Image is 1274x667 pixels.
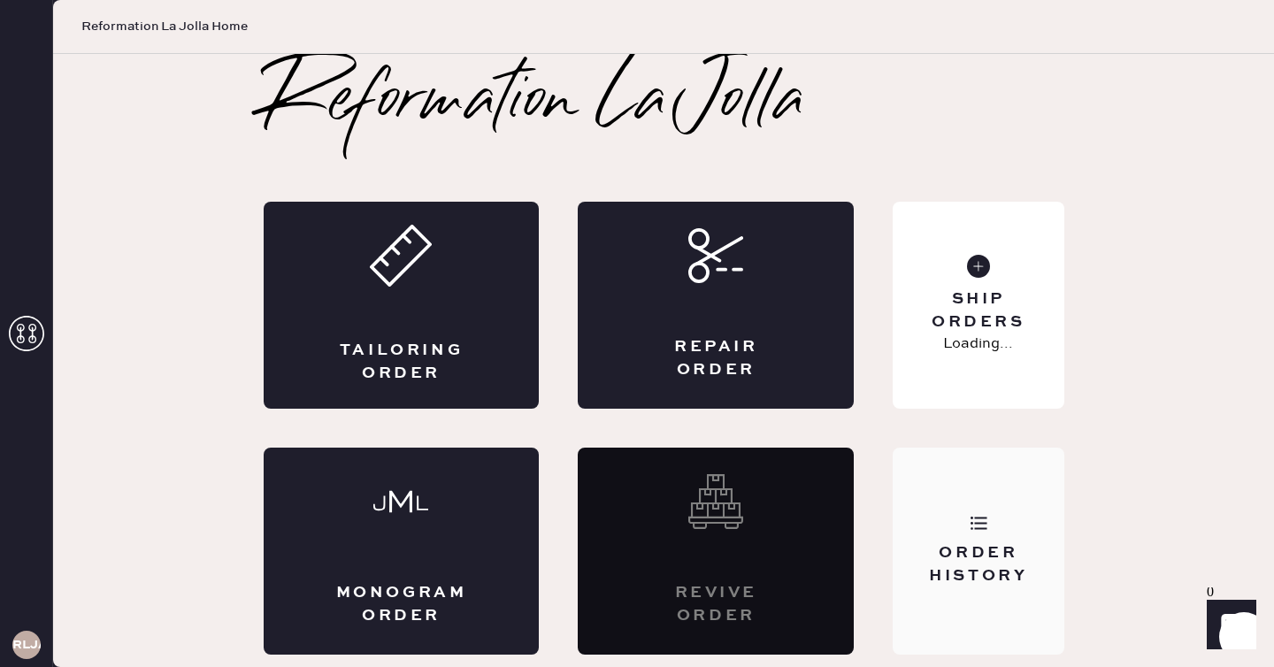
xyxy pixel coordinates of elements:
h3: RLJA [12,639,41,651]
h2: Reformation La Jolla [264,67,805,138]
div: Revive order [649,582,783,626]
div: Order History [907,542,1049,586]
span: Reformation La Jolla Home [81,18,248,35]
div: Monogram Order [334,582,469,626]
div: Tailoring Order [334,340,469,384]
div: Repair Order [649,336,783,380]
iframe: Front Chat [1190,587,1266,663]
div: Ship Orders [907,288,1049,333]
div: Interested? Contact us at care@hemster.co [578,448,854,655]
p: Loading... [943,333,1013,355]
